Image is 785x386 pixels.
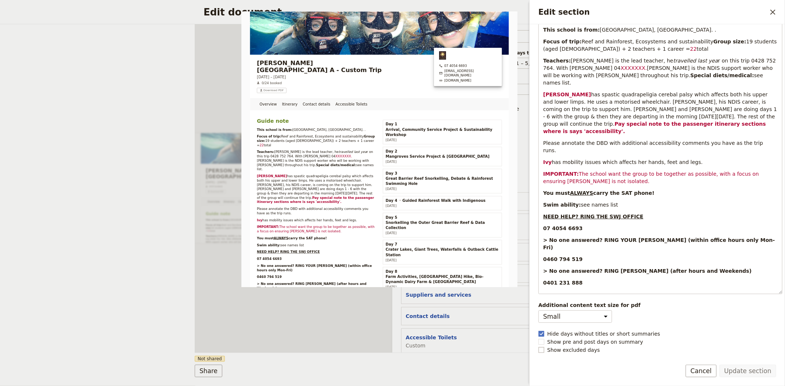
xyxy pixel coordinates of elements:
[543,256,583,262] strong: 0460 794 519
[65,217,197,223] span: Reef and Rainforest, Ecosystems and sustainability
[543,27,600,33] strong: This school is from:
[54,243,156,249] span: [PERSON_NAME] is the lead teacher, he
[714,39,746,44] strong: Group size:
[406,312,450,320] button: Contact details
[767,6,779,18] button: Close drawer
[570,190,593,196] strong: ALWAYS
[543,280,583,286] strong: 0401 231 888
[543,159,552,165] strong: Ivy
[406,334,457,341] button: Accessible Toilets
[543,39,582,44] strong: Focus of trip:
[65,154,100,174] a: Itinerary
[31,232,38,237] span: 22
[719,365,776,377] button: Update section
[156,154,219,174] a: Accessible Toilets
[543,202,581,208] strong: Swim ability:
[204,7,570,18] h2: Edit document
[246,249,424,258] span: Mangroves Service Project & [GEOGRAPHIC_DATA]
[600,27,717,33] span: [GEOGRAPHIC_DATA], [GEOGRAPHIC_DATA]. .
[543,190,570,196] strong: You must
[246,260,264,265] span: [DATE]
[26,251,230,271] span: [PERSON_NAME] is the NDIS support worker who will be working with [PERSON_NAME] throughout his trip.
[547,338,643,346] span: Show pre and post days on summary
[538,7,767,18] h2: Edit section
[543,92,591,97] strong: [PERSON_NAME]
[543,237,775,250] strong: > No one answered? RING YOUR [PERSON_NAME] (within office hours only Mon-Fri)
[357,68,368,82] img: Small World Journeys logo
[543,140,765,153] span: Please annotate the DBD with additional accessibility comments you have as the trip runs.
[690,46,697,52] span: 22
[365,89,402,96] span: 07 4054 6693
[357,114,433,121] a: www.smallworldjourneys.com.au
[406,342,457,349] span: Custom
[246,222,264,228] span: [DATE]
[38,137,70,143] span: Download PDF
[357,98,433,112] a: groups@smallworldjourneys.com.au
[26,136,74,145] button: ​Download PDF
[100,154,156,174] a: Contact details
[195,356,225,362] span: Not shared
[593,190,654,196] strong: carry the SAT phone!
[246,194,266,203] span: Day 1
[365,114,409,121] span: [DOMAIN_NAME]
[26,187,86,199] span: Guide note
[538,310,612,323] select: Additional content text size for pdf
[697,46,708,52] span: total
[26,224,215,237] span: 19 students (aged [DEMOGRAPHIC_DATA]) + 2 teachers + 1 career =
[246,203,440,220] span: Arrival, Community Service Project & Sustainability Workshop
[26,113,76,122] span: [DATE] – [DATE]
[246,240,266,249] span: Day 2
[83,205,200,211] span: [GEOGRAPHIC_DATA], [GEOGRAPHIC_DATA]. .
[673,58,718,64] em: travelled last yea
[547,346,600,354] span: Show excluded days
[141,251,167,257] span: XXXXXXX.
[26,217,65,223] strong: Focus of trip:
[35,124,67,132] span: 0/24 booked
[38,232,49,237] span: total
[543,92,779,127] span: has spastic quadrapeligia cerebal palsy which affects both his upper and lower limps. He uses a m...
[26,205,83,211] strong: This school is from:
[543,214,643,219] strong: NEED HELP? RING THE SWJ OFFICE
[543,171,579,177] strong: IMPORTANT:
[547,330,660,337] span: Hide days without titles or short summaries
[156,243,201,249] em: travelled last yea
[365,98,433,112] span: [EMAIL_ADDRESS][DOMAIN_NAME]
[552,159,703,165] span: has mobility issues which affects her hands, feet and legs.
[581,202,618,208] span: see names list
[543,225,583,231] strong: 07 4054 6693
[195,365,222,377] button: Share
[686,365,717,377] button: Cancel
[690,72,754,78] strong: Special diets/medical:
[26,154,65,174] a: Overview
[543,65,774,78] span: [PERSON_NAME] is the NDIS support worker who will be working with [PERSON_NAME] throughout his trip.
[543,58,571,64] strong: Teachers:
[543,121,768,134] strong: Pay special note to the passenger itinerary sections where is says 'accessibility'.
[357,89,433,96] span: 07 4054 6693
[571,58,673,64] span: [PERSON_NAME] is the lead teacher, he
[406,291,471,299] button: Suppliers and services
[543,171,761,184] span: The school want the group to be together as possible, with a focus on ensuring [PERSON_NAME] is n...
[538,301,782,309] span: Additional content text size for pdf
[543,268,752,274] strong: > No one answered? RING [PERSON_NAME] (after hours and Weekends)
[582,39,714,44] span: Reef and Rainforest, Ecosystems and sustainability
[620,65,647,71] span: XXXXXXX.
[26,243,54,249] strong: Teachers:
